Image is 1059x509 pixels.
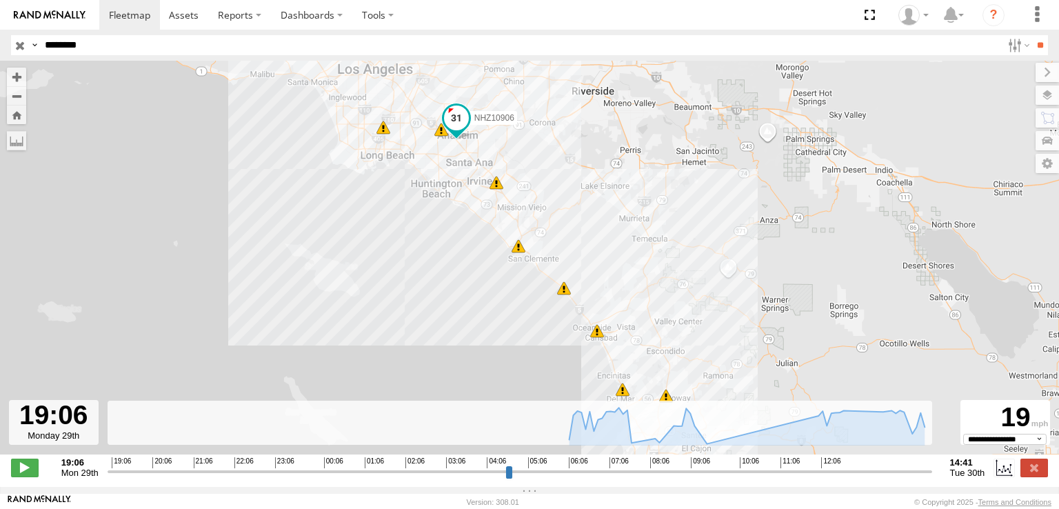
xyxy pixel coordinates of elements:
[780,457,800,468] span: 11:06
[950,468,985,478] span: Tue 30th Sep 2025
[659,389,673,403] div: 10
[234,457,254,468] span: 22:06
[557,281,571,295] div: 6
[590,324,604,338] div: 7
[740,457,759,468] span: 10:06
[609,457,629,468] span: 07:06
[61,468,99,478] span: Mon 29th Sep 2025
[324,457,343,468] span: 00:06
[14,10,85,20] img: rand-logo.svg
[61,457,99,468] strong: 19:06
[512,239,525,253] div: 6
[894,5,934,26] div: Zulema McIntosch
[490,176,503,190] div: 7
[405,457,425,468] span: 02:06
[29,35,40,55] label: Search Query
[7,131,26,150] label: Measure
[275,457,294,468] span: 23:06
[467,498,519,506] div: Version: 308.01
[7,106,26,124] button: Zoom Home
[376,121,390,134] div: 11
[950,457,985,468] strong: 14:41
[474,113,514,123] span: NHZ10906
[962,402,1048,434] div: 19
[8,495,71,509] a: Visit our Website
[982,4,1005,26] i: ?
[152,457,172,468] span: 20:06
[7,68,26,86] button: Zoom in
[487,457,506,468] span: 04:06
[1002,35,1032,55] label: Search Filter Options
[914,498,1051,506] div: © Copyright 2025 -
[650,457,669,468] span: 08:06
[528,457,547,468] span: 05:06
[691,457,710,468] span: 09:06
[11,459,39,477] label: Play/Stop
[569,457,588,468] span: 06:06
[194,457,213,468] span: 21:06
[978,498,1051,506] a: Terms and Conditions
[365,457,384,468] span: 01:06
[821,457,840,468] span: 12:06
[1020,459,1048,477] label: Close
[7,86,26,106] button: Zoom out
[112,457,131,468] span: 19:06
[434,123,448,137] div: 7
[1036,154,1059,173] label: Map Settings
[446,457,465,468] span: 03:06
[616,383,629,397] div: 7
